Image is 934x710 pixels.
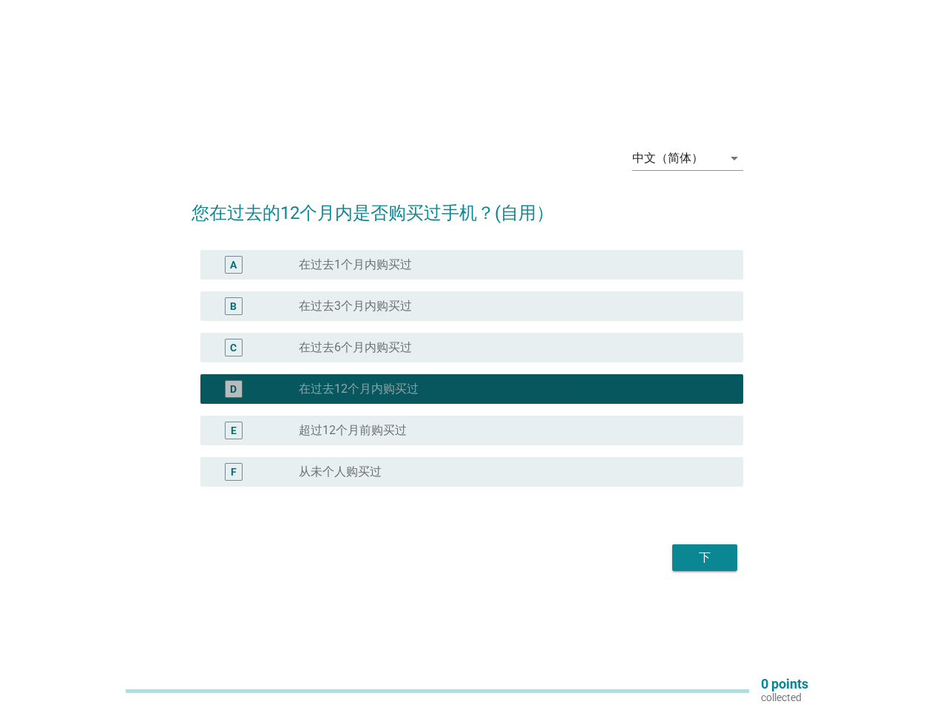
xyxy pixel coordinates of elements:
[632,152,703,165] div: 中文（简体）
[761,677,808,691] p: 0 points
[299,423,407,438] label: 超过12个月前购买过
[299,257,412,272] label: 在过去1个月内购买过
[299,299,412,314] label: 在过去3个月内购买过
[684,549,725,567] div: 下
[230,340,237,356] div: C
[231,464,237,480] div: F
[672,544,737,571] button: 下
[231,423,237,439] div: E
[725,149,743,167] i: arrow_drop_down
[299,340,412,355] label: 在过去6个月内购买过
[192,185,743,226] h2: 您在过去的12个月内是否购买过手机？(自用）
[230,257,237,273] div: A
[761,691,808,704] p: collected
[299,382,419,396] label: 在过去12个月内购买过
[230,382,237,397] div: D
[230,299,237,314] div: B
[299,464,382,479] label: 从未个人购买过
